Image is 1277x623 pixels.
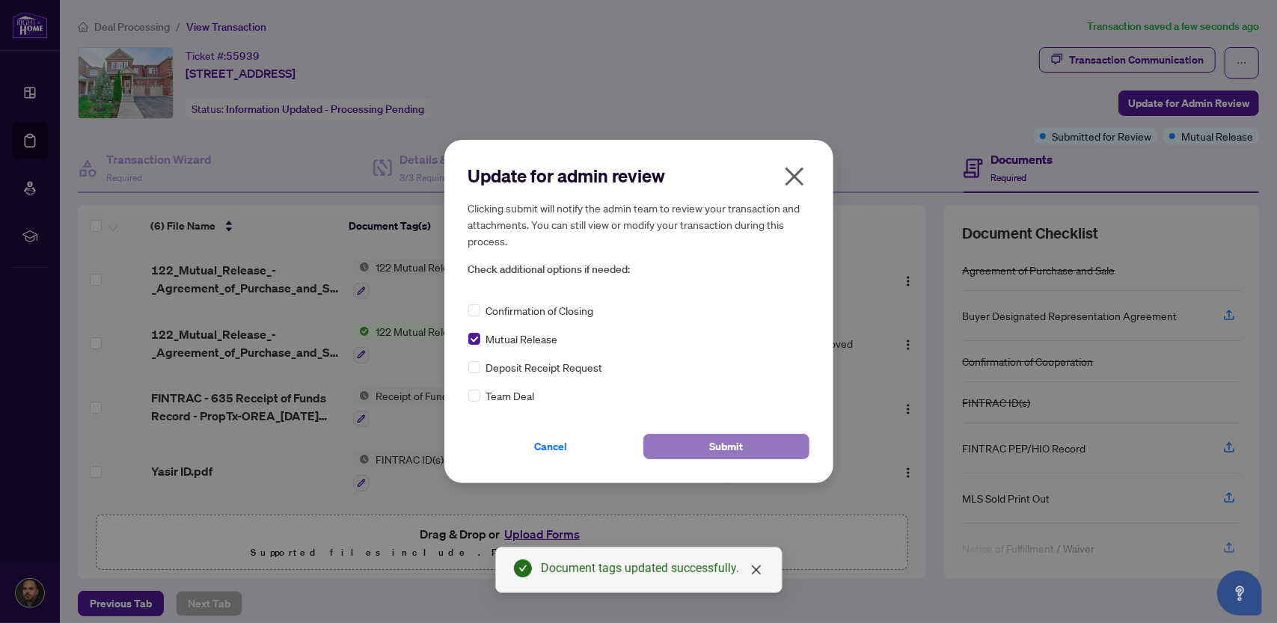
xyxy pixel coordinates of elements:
[468,261,809,278] span: Check additional options if needed:
[468,434,634,459] button: Cancel
[709,435,743,458] span: Submit
[514,559,532,577] span: check-circle
[468,200,809,249] h5: Clicking submit will notify the admin team to review your transaction and attachments. You can st...
[468,164,809,188] h2: Update for admin review
[486,331,558,347] span: Mutual Release
[1217,571,1262,616] button: Open asap
[486,387,535,404] span: Team Deal
[643,434,809,459] button: Submit
[748,562,765,578] a: Close
[486,359,603,375] span: Deposit Receipt Request
[535,435,568,458] span: Cancel
[750,564,762,576] span: close
[541,559,764,577] div: Document tags updated successfully.
[783,165,806,188] span: close
[486,302,594,319] span: Confirmation of Closing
